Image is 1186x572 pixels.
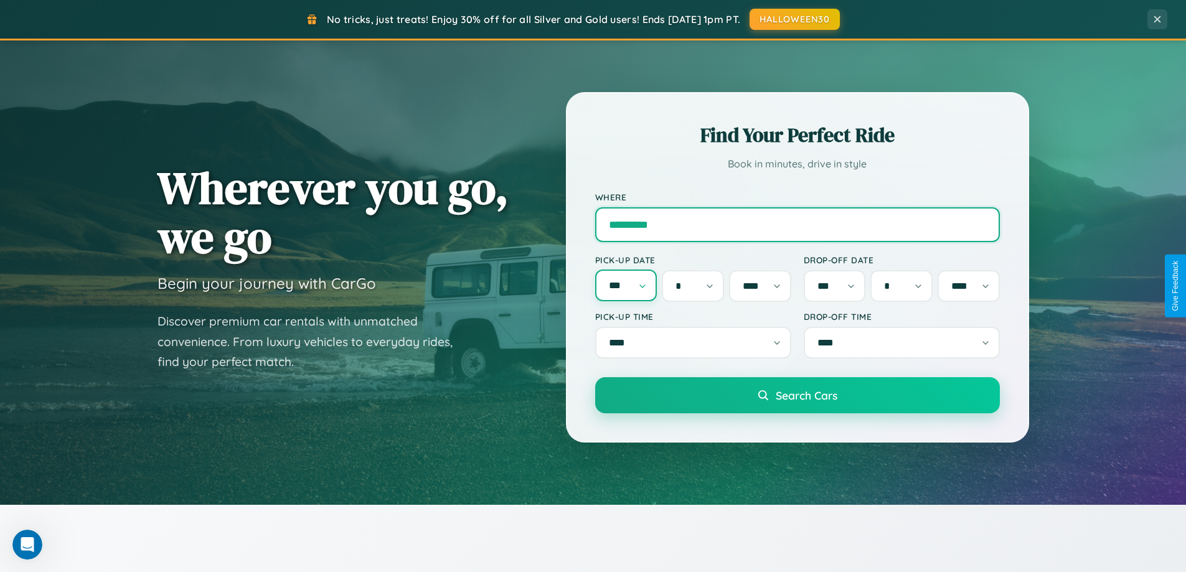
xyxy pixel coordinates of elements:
[595,377,1000,413] button: Search Cars
[158,274,376,293] h3: Begin your journey with CarGo
[750,9,840,30] button: HALLOWEEN30
[158,163,509,261] h1: Wherever you go, we go
[595,121,1000,149] h2: Find Your Perfect Ride
[595,255,791,265] label: Pick-up Date
[595,155,1000,173] p: Book in minutes, drive in style
[804,311,1000,322] label: Drop-off Time
[158,311,469,372] p: Discover premium car rentals with unmatched convenience. From luxury vehicles to everyday rides, ...
[1171,261,1180,311] div: Give Feedback
[595,311,791,322] label: Pick-up Time
[595,192,1000,202] label: Where
[776,388,837,402] span: Search Cars
[327,13,740,26] span: No tricks, just treats! Enjoy 30% off for all Silver and Gold users! Ends [DATE] 1pm PT.
[12,530,42,560] iframe: Intercom live chat
[804,255,1000,265] label: Drop-off Date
